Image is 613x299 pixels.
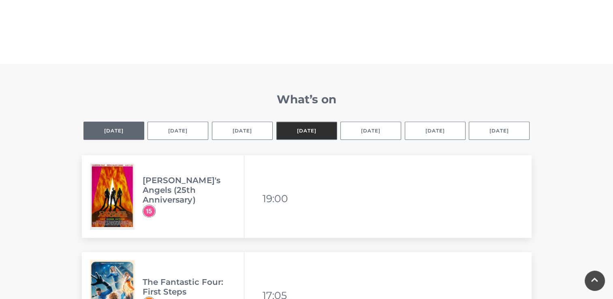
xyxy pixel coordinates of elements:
[82,92,532,106] h2: What’s on
[469,122,530,140] button: [DATE]
[263,189,291,208] li: 19:00
[405,122,466,140] button: [DATE]
[276,122,337,140] button: [DATE]
[147,122,208,140] button: [DATE]
[143,277,244,297] h3: The Fantastic Four: First Steps
[340,122,401,140] button: [DATE]
[83,122,144,140] button: [DATE]
[143,175,244,205] h3: [PERSON_NAME]'s Angels (25th Anniversary)
[212,122,273,140] button: [DATE]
